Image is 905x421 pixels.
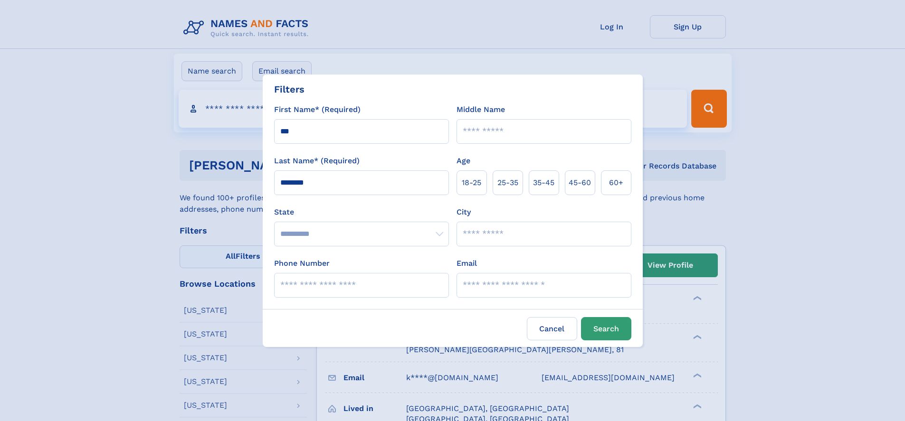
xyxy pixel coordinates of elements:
label: First Name* (Required) [274,104,361,115]
label: City [457,206,471,218]
label: State [274,206,449,218]
label: Phone Number [274,258,330,269]
span: 35‑45 [533,177,554,188]
label: Cancel [527,317,577,340]
label: Age [457,155,470,167]
span: 45‑60 [569,177,591,188]
span: 25‑35 [497,177,518,188]
label: Middle Name [457,104,505,115]
span: 18‑25 [462,177,481,188]
button: Search [581,317,631,340]
span: 60+ [609,177,623,188]
div: Filters [274,82,305,96]
label: Last Name* (Required) [274,155,360,167]
label: Email [457,258,477,269]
